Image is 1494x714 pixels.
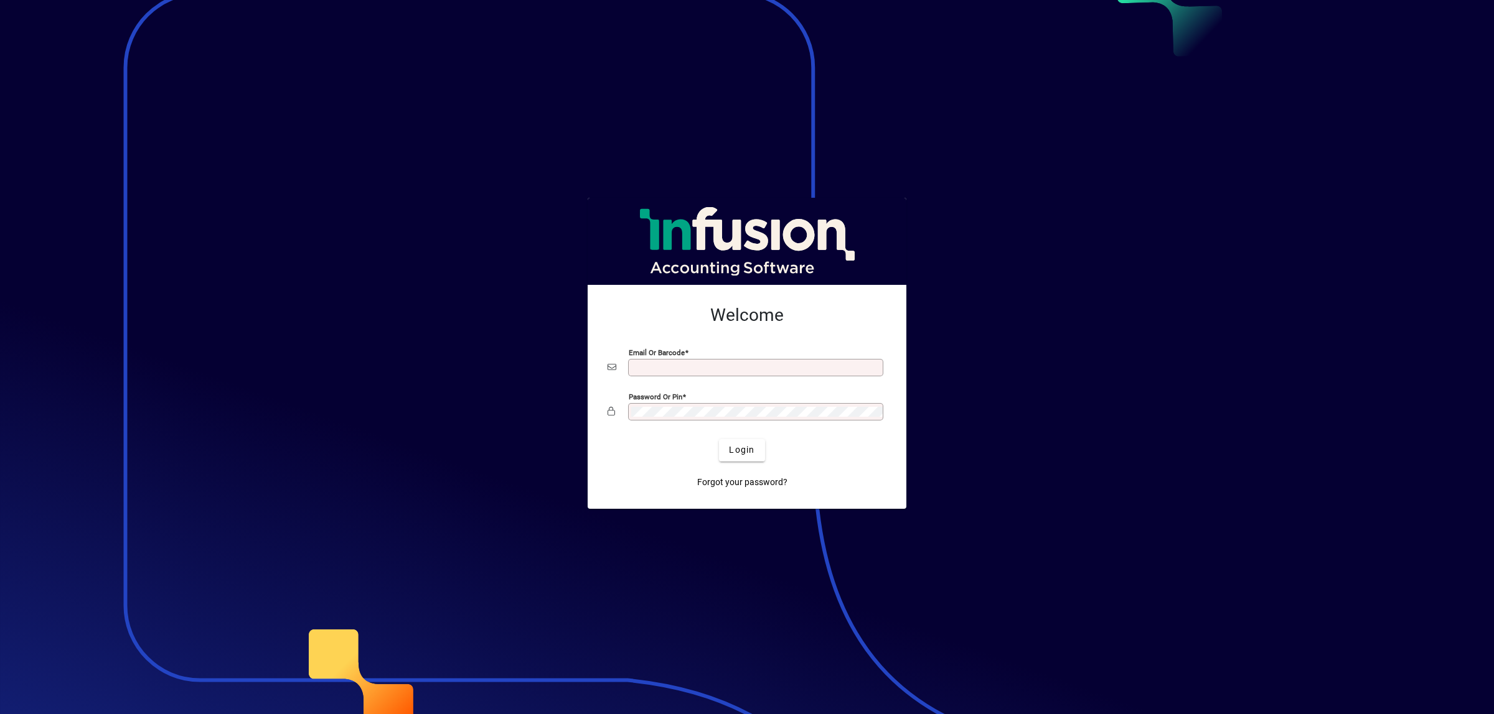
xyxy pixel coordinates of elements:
button: Login [719,439,764,461]
h2: Welcome [608,305,886,326]
mat-label: Email or Barcode [629,348,685,356]
mat-label: Password or Pin [629,392,682,401]
a: Forgot your password? [692,471,792,494]
span: Forgot your password? [697,476,787,489]
span: Login [729,443,754,457]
